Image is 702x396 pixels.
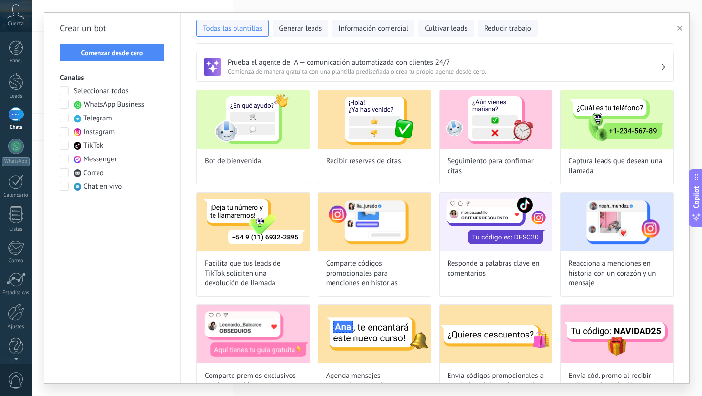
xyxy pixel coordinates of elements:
[326,157,401,166] span: Recibir reservas de citas
[205,157,261,166] span: Bot de bienvenida
[418,20,473,37] button: Cultivar leads
[196,20,269,37] button: Todas las plantillas
[2,192,30,198] div: Calendario
[440,305,552,363] img: Envía códigos promocionales a partir de palabras clave en los mensajes
[318,305,431,363] img: Agenda mensajes promocionales sobre eventos, ofertas y más
[2,93,30,99] div: Leads
[484,24,531,34] span: Reducir trabajo
[2,58,30,64] div: Panel
[8,21,24,27] span: Cuenta
[197,90,310,149] img: Bot de bienvenida
[203,24,262,34] span: Todas las plantillas
[478,20,538,37] button: Reducir trabajo
[279,24,322,34] span: Generar leads
[228,67,661,76] span: Comienza de manera gratuita con una plantilla prediseñada o crea tu propio agente desde cero.
[561,305,673,363] img: Envía cód. promo al recibir palabras clave de clientes por DM en TikTok
[81,49,143,56] span: Comenzar desde cero
[691,186,701,209] span: Copilot
[2,324,30,330] div: Ajustes
[74,86,129,96] span: Seleccionar todos
[332,20,414,37] button: Información comercial
[83,155,117,164] span: Messenger
[2,258,30,264] div: Correo
[205,259,302,288] span: Facilita que tus leads de TikTok soliciten una devolución de llamada
[273,20,328,37] button: Generar leads
[84,100,144,110] span: WhatsApp Business
[448,259,545,278] span: Responde a palabras clave en comentarios
[568,157,665,176] span: Captura leads que desean una llamada
[425,24,467,34] span: Cultivar leads
[83,168,104,178] span: Correo
[2,290,30,296] div: Estadísticas
[2,124,30,131] div: Chats
[440,90,552,149] img: Seguimiento para confirmar citas
[228,58,661,67] h3: Prueba el agente de IA — comunicación automatizada con clientes 24/7
[60,73,165,82] h3: Canales
[2,226,30,233] div: Listas
[60,20,165,36] h2: Crear un bot
[318,90,431,149] img: Recibir reservas de citas
[448,157,545,176] span: Seguimiento para confirmar citas
[197,305,310,363] img: Comparte premios exclusivos con los seguidores
[60,44,164,61] button: Comenzar desde cero
[83,127,115,137] span: Instagram
[561,193,673,251] img: Reacciona a menciones en historia con un corazón y un mensaje
[197,193,310,251] img: Facilita que tus leads de TikTok soliciten una devolución de llamada
[568,259,665,288] span: Reacciona a menciones en historia con un corazón y un mensaje
[205,371,302,391] span: Comparte premios exclusivos con los seguidores
[561,90,673,149] img: Captura leads que desean una llamada
[338,24,408,34] span: Información comercial
[83,141,103,151] span: TikTok
[83,114,112,123] span: Telegram
[2,157,30,166] div: WhatsApp
[318,193,431,251] img: Comparte códigos promocionales para menciones en historias
[326,259,423,288] span: Comparte códigos promocionales para menciones en historias
[83,182,122,192] span: Chat en vivo
[440,193,552,251] img: Responde a palabras clave en comentarios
